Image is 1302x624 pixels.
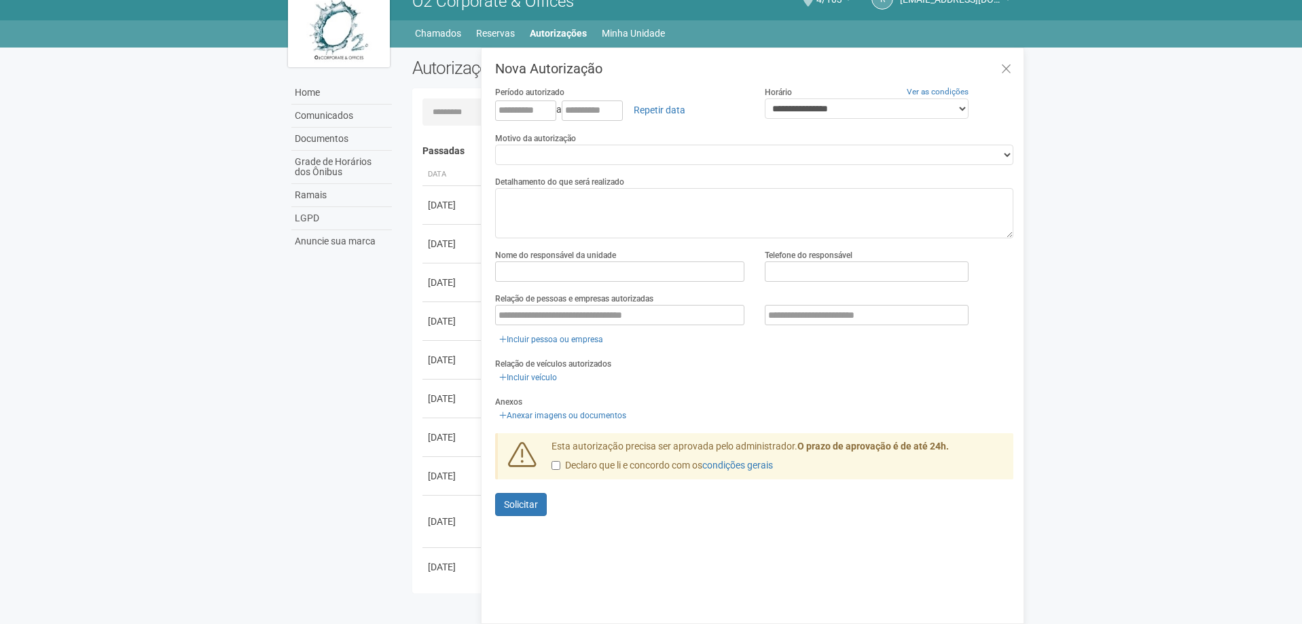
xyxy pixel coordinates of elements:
a: LGPD [291,207,392,230]
div: [DATE] [428,430,478,444]
label: Detalhamento do que será realizado [495,176,624,188]
label: Relação de veículos autorizados [495,358,611,370]
div: a [495,98,744,122]
a: Incluir pessoa ou empresa [495,332,607,347]
div: [DATE] [428,515,478,528]
a: Ramais [291,184,392,207]
label: Horário [765,86,792,98]
a: Comunicados [291,105,392,128]
label: Nome do responsável da unidade [495,249,616,261]
h2: Autorizações [412,58,703,78]
input: Declaro que li e concordo com oscondições gerais [551,461,560,470]
th: Data [422,164,484,186]
label: Declaro que li e concordo com os [551,459,773,473]
a: Autorizações [530,24,587,43]
div: Esta autorização precisa ser aprovada pelo administrador. [541,440,1014,479]
h3: Nova Autorização [495,62,1013,75]
h4: Passadas [422,146,1005,156]
div: [DATE] [428,237,478,251]
a: Minha Unidade [602,24,665,43]
div: [DATE] [428,314,478,328]
a: Repetir data [625,98,694,122]
a: Ver as condições [907,87,969,96]
label: Telefone do responsável [765,249,852,261]
a: Home [291,81,392,105]
a: Anuncie sua marca [291,230,392,253]
a: Documentos [291,128,392,151]
a: Chamados [415,24,461,43]
a: Incluir veículo [495,370,561,385]
div: [DATE] [428,353,478,367]
label: Motivo da autorização [495,132,576,145]
div: [DATE] [428,276,478,289]
a: Anexar imagens ou documentos [495,408,630,423]
label: Relação de pessoas e empresas autorizadas [495,293,653,305]
a: Reservas [476,24,515,43]
div: [DATE] [428,560,478,574]
label: Anexos [495,396,522,408]
div: [DATE] [428,392,478,405]
span: Solicitar [504,499,538,510]
strong: O prazo de aprovação é de até 24h. [797,441,949,452]
label: Período autorizado [495,86,564,98]
a: condições gerais [702,460,773,471]
button: Solicitar [495,493,547,516]
a: Grade de Horários dos Ônibus [291,151,392,184]
div: [DATE] [428,198,478,212]
div: [DATE] [428,469,478,483]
